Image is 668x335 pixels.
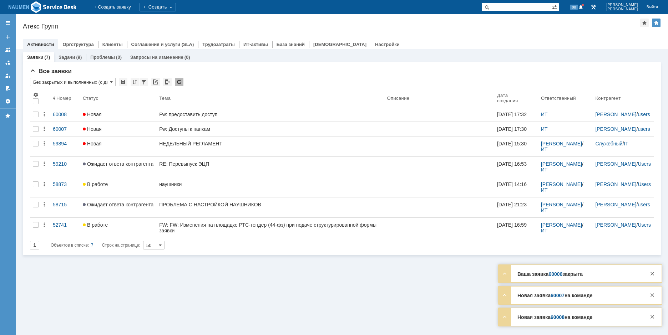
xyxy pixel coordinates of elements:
a: Запросы на изменение [130,55,183,60]
a: Заявки в моей ответственности [2,57,14,68]
div: RE: Перевыпуск ЭЦП [159,161,381,167]
div: Ответственный [541,96,576,101]
div: Развернуть [500,269,509,278]
div: / [541,181,589,193]
a: ИТ [541,126,548,132]
a: 60006 [548,271,562,277]
a: [DATE] 14:16 [494,177,538,197]
a: Проблемы [90,55,115,60]
div: Обновлять список [175,78,183,86]
div: / [541,222,589,233]
a: 60007 [50,122,80,136]
div: [DATE] 16:53 [497,161,527,167]
a: ИТ [541,112,548,117]
span: В работе [83,222,108,228]
div: Сохранить вид [119,78,127,86]
div: / [541,161,589,172]
div: Развернуть [500,313,509,321]
div: [DATE] 21:23 [497,202,527,207]
th: Ответственный [538,89,592,107]
div: Изменить домашнюю страницу [652,19,661,27]
a: [PERSON_NAME] [541,141,582,146]
a: users [638,112,650,117]
strong: Новая заявка на команде [517,314,592,320]
a: FW: FW: Изменения на площадке РТС-тендер (44-фз) при подаче структурированной формы заявки [156,218,384,238]
a: 59210 [50,157,80,177]
span: В работе [83,181,108,187]
div: Развернуть [500,291,509,299]
div: Описание [387,96,410,101]
span: Новая [83,126,102,132]
div: Действия [41,222,47,228]
strong: Ваша заявка закрыта [517,271,583,277]
a: Служебный [595,141,622,146]
th: Контрагент [592,89,654,107]
div: (0) [116,55,122,60]
div: НЕДЕЛЬНЫЙ РЕГЛАМЕНТ [159,141,381,146]
a: Users [638,181,651,187]
div: 60007 [53,126,77,132]
a: ИТ [541,146,548,152]
a: ПРОБЛЕМА С НАСТРОЙКОЙ НАУШНИКОВ [156,197,384,217]
div: 7 [91,241,93,249]
span: Новая [83,141,102,146]
span: [PERSON_NAME] [606,7,638,11]
div: ПРОБЛЕМА С НАСТРОЙКОЙ НАУШНИКОВ [159,202,381,207]
div: Действия [41,112,47,117]
span: Объектов в списке: [51,243,89,248]
a: 60008 [50,107,80,122]
div: (0) [184,55,190,60]
a: Мои заявки [2,70,14,81]
div: / [595,112,651,117]
a: [PERSON_NAME] [595,202,636,207]
a: 60008 [551,314,565,320]
a: Новая [80,107,156,122]
a: НЕДЕЛЬНЫЙ РЕГЛАМЕНТ [156,136,384,156]
span: Расширенный поиск [552,3,559,10]
a: Настройки [2,96,14,107]
th: Статус [80,89,156,107]
a: [PERSON_NAME] [595,161,636,167]
a: Fw: предоставить доступ [156,107,384,122]
div: [DATE] 16:59 [497,222,527,228]
a: Задачи [59,55,75,60]
a: 58715 [50,197,80,217]
div: Статус [83,96,98,101]
span: Новая [83,112,102,117]
span: Ожидает ответа контрагента [83,161,153,167]
a: [PERSON_NAME] [541,181,582,187]
div: Сортировка... [131,78,139,86]
div: Атекс Групп [23,23,640,30]
a: IT [624,141,628,146]
a: [DATE] 21:23 [494,197,538,217]
div: Дата создания [497,93,530,103]
div: / [595,202,651,207]
a: users [638,126,650,132]
div: 60008 [53,112,77,117]
div: / [595,161,651,167]
div: Действия [41,141,47,146]
a: 59894 [50,136,80,156]
div: Тема [159,96,171,101]
div: Добавить в избранное [640,19,649,27]
div: Скопировать ссылку на список [151,78,160,86]
i: Строк на странице: [51,241,140,249]
a: Новая [80,122,156,136]
a: [PERSON_NAME] [595,126,636,132]
a: users [638,202,650,207]
a: наушники [156,177,384,197]
div: Закрыть [648,291,657,299]
a: Соглашения и услуги (SLA) [131,42,194,47]
div: [DATE] 14:16 [497,181,527,187]
div: 58715 [53,202,77,207]
span: 98 [570,5,578,10]
a: Fw: Доступы к папкам [156,122,384,136]
div: / [595,126,651,132]
div: Экспорт списка [163,78,172,86]
a: В работе [80,177,156,197]
a: Создать заявку [2,31,14,43]
div: / [541,141,589,152]
a: ИТ [541,228,548,233]
a: Заявки [27,55,43,60]
a: Активности [27,42,54,47]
